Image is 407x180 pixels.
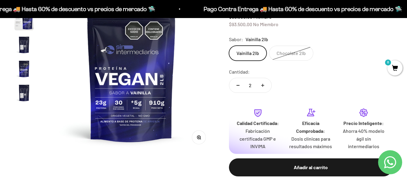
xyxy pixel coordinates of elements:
[14,35,34,56] button: Ir al artículo 3
[7,46,125,57] div: Más detalles sobre la fecha exacta de entrega.
[7,70,125,87] div: La confirmación de la pureza de los ingredientes.
[229,21,252,27] span: $93.500,00
[99,90,124,100] span: Enviar
[7,10,125,23] p: ¿Qué te daría la seguridad final para añadir este producto a tu carrito?
[296,120,325,134] strong: Eficacia Comprobada:
[229,158,393,176] button: Añadir al carrito
[387,65,402,72] a: 0
[14,83,34,102] img: Proteína Vegana
[289,135,333,150] p: Dosis clínicas para resultados máximos
[343,120,384,126] strong: Precio Inteligente:
[246,35,268,43] span: Vainilla 2lb
[237,120,279,126] strong: Calidad Certificada:
[229,78,247,93] button: Reducir cantidad
[14,35,34,54] img: Proteína Vegana
[229,68,250,76] label: Cantidad:
[342,127,385,150] p: Ahorra 40% modelo ágil sin intermediarios
[253,14,272,20] span: Miembro
[254,78,271,93] button: Aumentar cantidad
[229,14,252,20] span: $85.000,00
[241,163,380,171] div: Añadir al carrito
[14,11,34,30] img: Proteína Vegana
[202,4,401,14] p: Pago Contra Entrega 🚚 Hasta 60% de descuento vs precios de mercado 🛸
[14,59,34,80] button: Ir al artículo 4
[7,29,125,45] div: Un aval de expertos o estudios clínicos en la página.
[14,11,34,32] button: Ir al artículo 2
[7,58,125,69] div: Un mensaje de garantía de satisfacción visible.
[229,35,243,43] legend: Sabor:
[253,21,278,27] span: No Miembro
[98,90,125,100] button: Enviar
[384,59,392,66] mark: 0
[14,59,34,78] img: Proteína Vegana
[236,127,280,150] p: Fabricación certificada GMP e INVIMA
[14,83,34,104] button: Ir al artículo 5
